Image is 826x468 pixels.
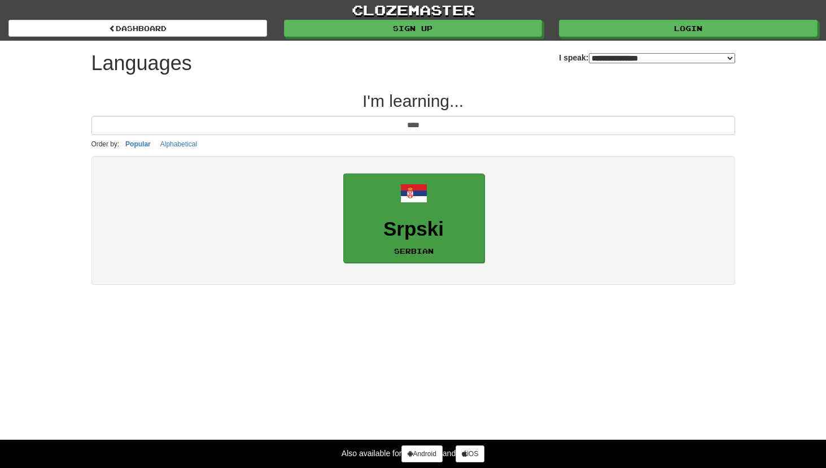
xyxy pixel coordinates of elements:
small: Serbian [394,247,434,255]
a: SrpskiSerbian [343,174,484,263]
a: Login [559,20,818,37]
h2: I'm learning... [91,92,735,110]
h3: Srpski [349,218,478,240]
a: Android [401,445,442,462]
a: iOS [456,445,484,462]
label: I speak: [559,52,735,63]
select: I speak: [589,53,735,63]
button: Popular [122,138,154,150]
a: Sign up [284,20,543,37]
button: Alphabetical [157,138,200,150]
h1: Languages [91,52,192,75]
small: Order by: [91,140,120,148]
a: dashboard [8,20,267,37]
